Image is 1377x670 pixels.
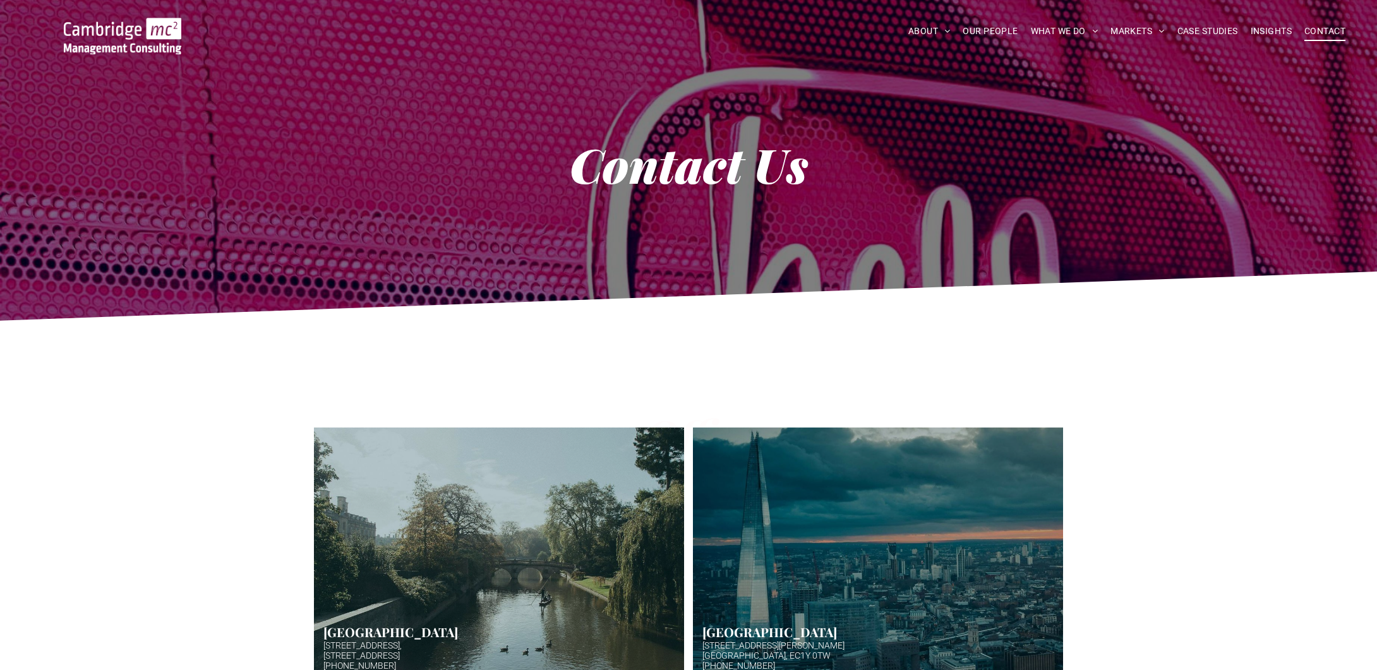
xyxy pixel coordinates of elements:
[1025,21,1105,41] a: WHAT WE DO
[754,133,808,196] strong: Us
[64,18,181,54] img: Go to Homepage
[1171,21,1244,41] a: CASE STUDIES
[1298,21,1352,41] a: CONTACT
[1104,21,1170,41] a: MARKETS
[570,133,743,196] strong: Contact
[956,21,1024,41] a: OUR PEOPLE
[902,21,957,41] a: ABOUT
[1244,21,1298,41] a: INSIGHTS
[644,405,778,464] span: Offices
